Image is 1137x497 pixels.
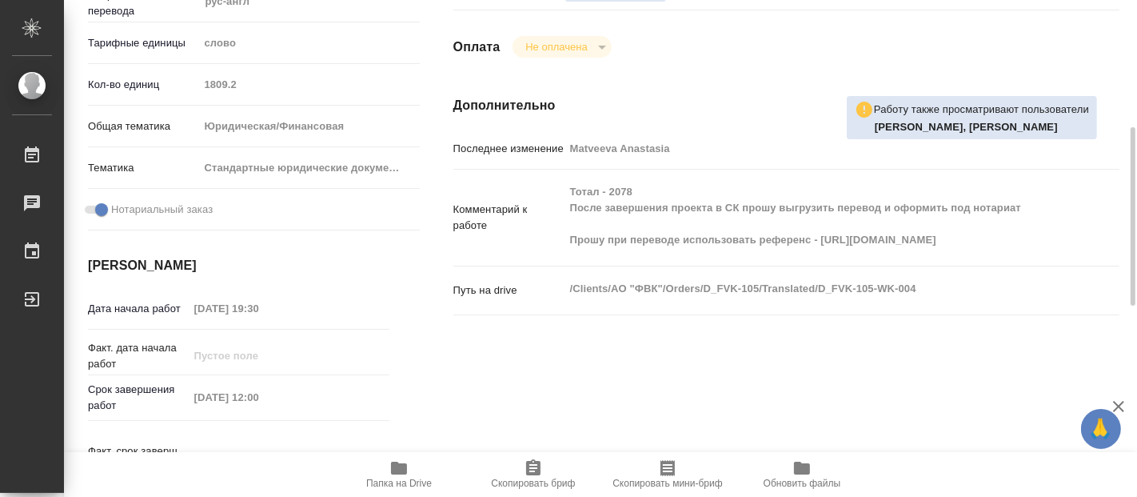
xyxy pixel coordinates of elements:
[88,118,198,134] p: Общая тематика
[189,386,329,409] input: Пустое поле
[453,96,1119,115] h4: Дополнительно
[612,478,722,489] span: Скопировать мини-бриф
[600,452,735,497] button: Скопировать мини-бриф
[88,77,198,93] p: Кол-во единиц
[111,202,213,218] span: Нотариальный заказ
[875,121,1058,133] b: [PERSON_NAME], [PERSON_NAME]
[1087,412,1115,446] span: 🙏
[874,102,1089,118] p: Работу также просматривают пользователи
[88,443,189,475] p: Факт. срок заверш. работ
[491,478,575,489] span: Скопировать бриф
[565,137,1064,160] input: Пустое поле
[565,178,1064,254] textarea: Тотал - 2078 После завершения проекта в СК прошу выгрузить перевод и оформить под нотариат Прошу ...
[764,478,841,489] span: Обновить файлы
[521,40,592,54] button: Не оплачена
[366,478,432,489] span: Папка на Drive
[453,202,565,234] p: Комментарий к работе
[466,452,600,497] button: Скопировать бриф
[198,113,420,140] div: Юридическая/Финансовая
[332,452,466,497] button: Папка на Drive
[88,256,389,275] h4: [PERSON_NAME]
[1081,409,1121,449] button: 🙏
[189,297,329,320] input: Пустое поле
[189,447,329,471] input: Пустое поле
[453,141,565,157] p: Последнее изменение
[88,35,198,51] p: Тарифные единицы
[735,452,869,497] button: Обновить файлы
[875,119,1089,135] p: Matveeva Anastasia, Сидоренко Ольга
[198,30,420,57] div: слово
[88,382,189,414] p: Срок завершения работ
[88,340,189,372] p: Факт. дата начала работ
[189,344,329,367] input: Пустое поле
[88,160,198,176] p: Тематика
[198,154,420,182] div: Стандартные юридические документы, договоры, уставы
[565,275,1064,303] textarea: /Clients/АО "ФВК"/Orders/D_FVK-105/Translated/D_FVK-105-WK-004
[513,36,611,58] div: Не оплачена
[198,73,420,96] input: Пустое поле
[88,301,189,317] p: Дата начала работ
[453,283,565,299] p: Путь на drive
[453,38,501,57] h4: Оплата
